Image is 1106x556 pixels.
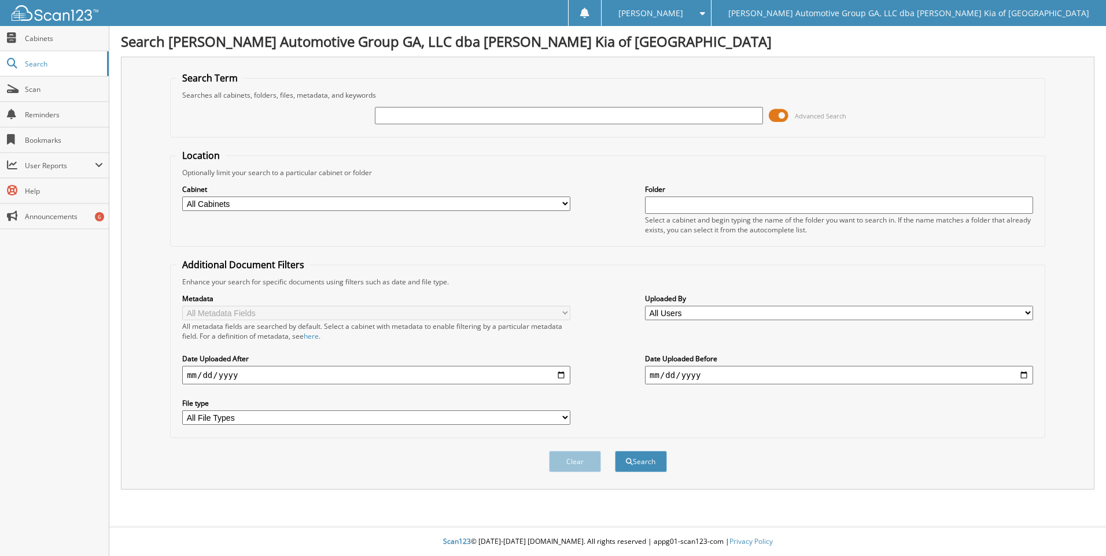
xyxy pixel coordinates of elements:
[109,528,1106,556] div: © [DATE]-[DATE] [DOMAIN_NAME]. All rights reserved | appg01-scan123-com |
[25,161,95,170] span: User Reports
[176,149,226,162] legend: Location
[95,212,104,221] div: 6
[645,354,1033,364] label: Date Uploaded Before
[615,451,667,472] button: Search
[645,184,1033,194] label: Folder
[645,294,1033,303] label: Uploaded By
[25,212,103,221] span: Announcements
[728,10,1089,17] span: [PERSON_NAME] Automotive Group GA, LLC dba [PERSON_NAME] Kia of [GEOGRAPHIC_DATA]
[182,294,570,303] label: Metadata
[176,72,244,84] legend: Search Term
[304,331,319,341] a: here
[176,168,1039,177] div: Optionally limit your search to a particular cabinet or folder
[618,10,683,17] span: [PERSON_NAME]
[25,135,103,145] span: Bookmarks
[25,186,103,196] span: Help
[25,34,103,43] span: Cabinets
[25,84,103,94] span: Scan
[121,32,1094,51] h1: Search [PERSON_NAME] Automotive Group GA, LLC dba [PERSON_NAME] Kia of [GEOGRAPHIC_DATA]
[729,536,773,546] a: Privacy Policy
[549,451,601,472] button: Clear
[25,110,103,120] span: Reminders
[182,354,570,364] label: Date Uploaded After
[176,90,1039,100] div: Searches all cabinets, folders, files, metadata, and keywords
[795,112,846,120] span: Advanced Search
[1048,501,1106,556] iframe: Chat Widget
[645,215,1033,235] div: Select a cabinet and begin typing the name of the folder you want to search in. If the name match...
[182,398,570,408] label: File type
[25,59,101,69] span: Search
[12,5,98,21] img: scan123-logo-white.svg
[645,366,1033,384] input: end
[176,277,1039,287] div: Enhance your search for specific documents using filters such as date and file type.
[176,258,310,271] legend: Additional Document Filters
[182,321,570,341] div: All metadata fields are searched by default. Select a cabinet with metadata to enable filtering b...
[182,184,570,194] label: Cabinet
[443,536,471,546] span: Scan123
[182,366,570,384] input: start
